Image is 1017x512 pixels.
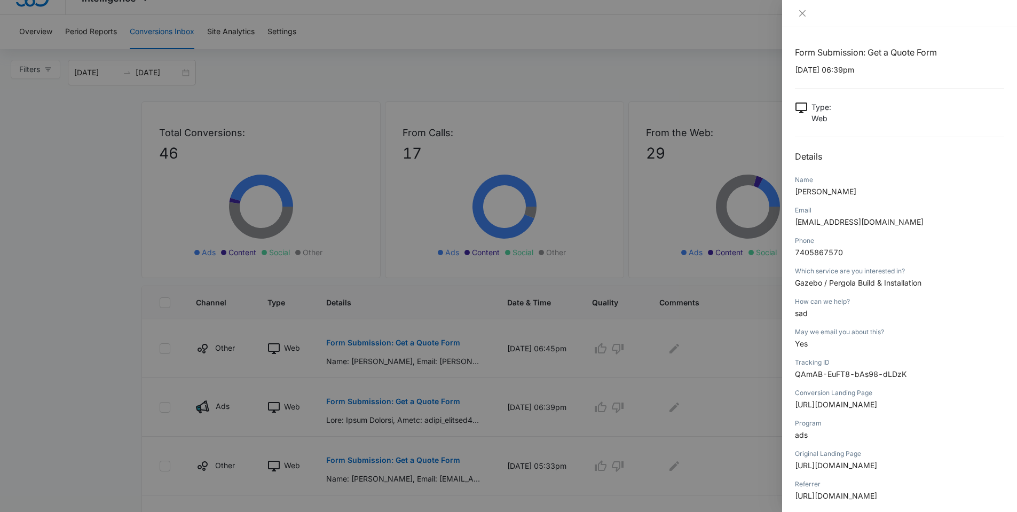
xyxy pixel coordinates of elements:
div: Email [795,206,1004,215]
button: Close [795,9,810,18]
div: May we email you about this? [795,327,1004,337]
span: ads [795,430,808,439]
div: Phone [795,236,1004,246]
div: Conversion Landing Page [795,388,1004,398]
div: Referrer [795,479,1004,489]
h2: Details [795,150,1004,163]
span: Yes [795,339,808,348]
span: Gazebo / Pergola Build & Installation [795,278,921,287]
p: [DATE] 06:39pm [795,64,1004,75]
div: Program [795,419,1004,428]
div: Name [795,175,1004,185]
span: close [798,9,807,18]
div: Original Landing Page [795,449,1004,459]
span: 7405867570 [795,248,843,257]
div: How can we help? [795,297,1004,306]
span: [EMAIL_ADDRESS][DOMAIN_NAME] [795,217,924,226]
span: [URL][DOMAIN_NAME] [795,400,877,409]
span: [URL][DOMAIN_NAME] [795,491,877,500]
span: sad [795,309,808,318]
p: Web [811,113,831,124]
span: [URL][DOMAIN_NAME] [795,461,877,470]
div: Which service are you interested in? [795,266,1004,276]
h1: Form Submission: Get a Quote Form [795,46,1004,59]
span: [PERSON_NAME] [795,187,856,196]
div: Tracking ID [795,358,1004,367]
span: QAmAB-EuFT8-bAs98-dLDzK [795,369,906,379]
p: Type : [811,101,831,113]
